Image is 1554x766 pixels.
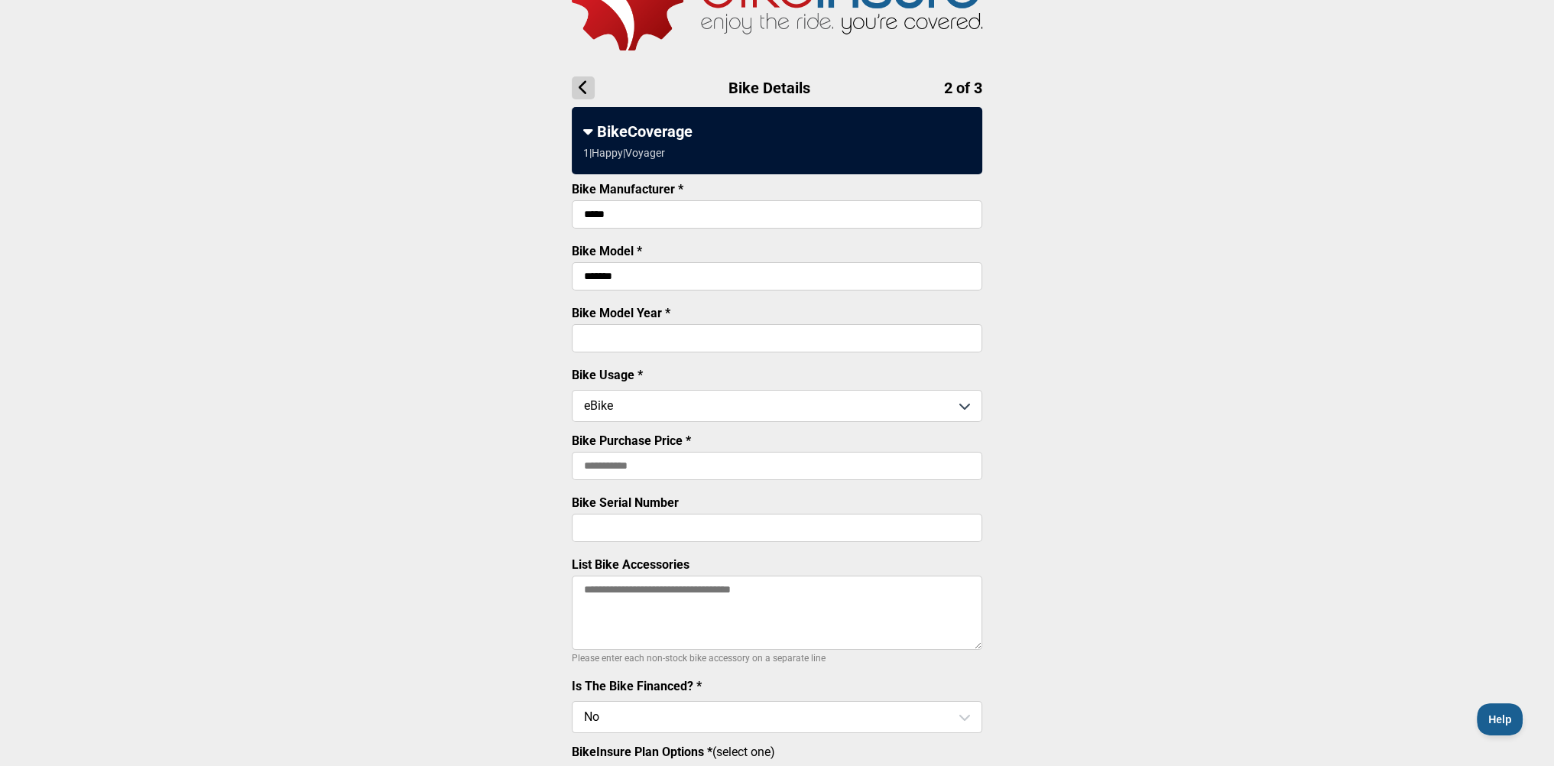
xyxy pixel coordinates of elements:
p: Please enter each non-stock bike accessory on a separate line [572,649,982,667]
label: Bike Model Year * [572,306,670,320]
label: (select one) [572,745,982,759]
span: 2 of 3 [944,79,982,97]
strong: BikeInsure Plan Options * [572,745,712,759]
div: 1 | Happy | Voyager [583,147,665,159]
label: Is The Bike Financed? * [572,679,702,693]
div: BikeCoverage [583,122,971,141]
label: Bike Purchase Price * [572,433,691,448]
h1: Bike Details [572,76,982,99]
label: Bike Model * [572,244,642,258]
iframe: Toggle Customer Support [1477,703,1523,735]
label: Bike Serial Number [572,495,679,510]
label: Bike Usage * [572,368,643,382]
label: List Bike Accessories [572,557,689,572]
label: Bike Manufacturer * [572,182,683,196]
